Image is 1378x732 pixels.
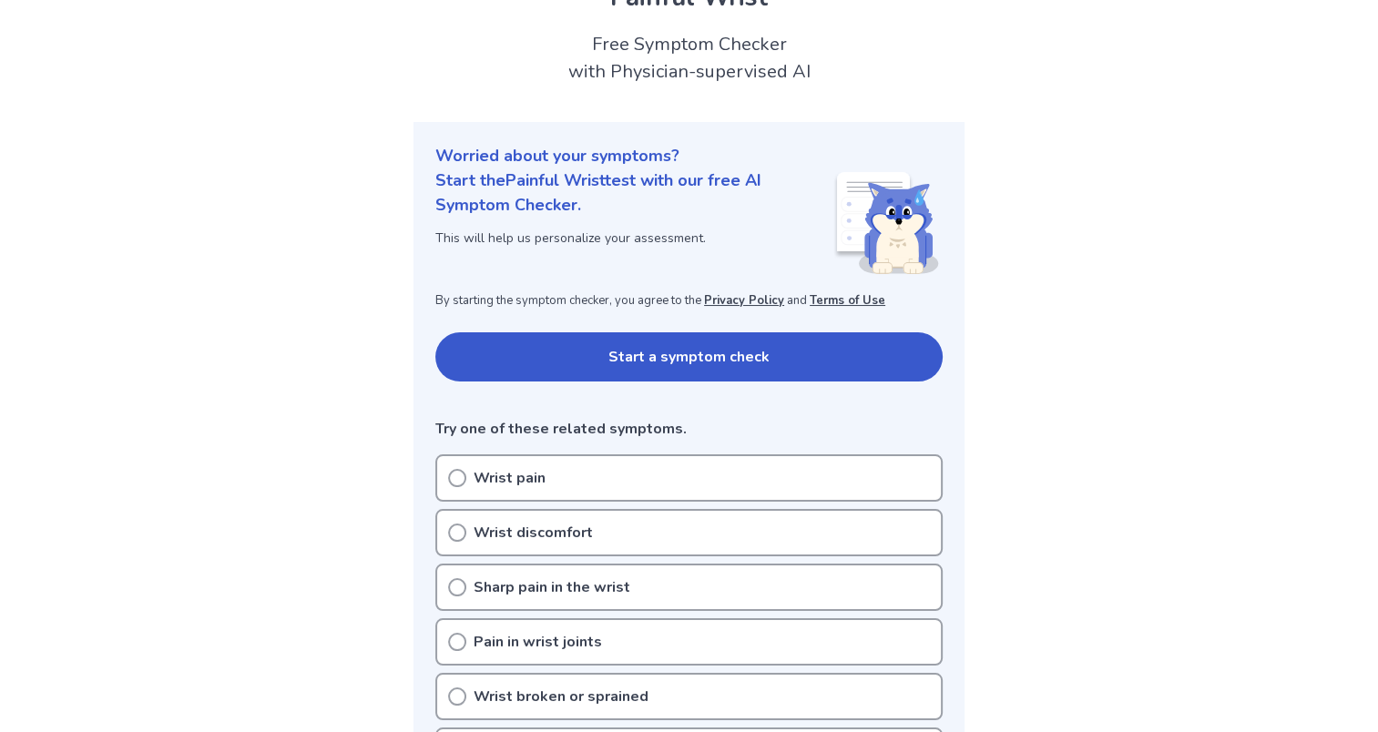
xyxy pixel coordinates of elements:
p: Wrist pain [474,467,546,489]
h2: Free Symptom Checker with Physician-supervised AI [413,31,965,86]
p: Pain in wrist joints [474,631,602,653]
p: Worried about your symptoms? [435,144,943,168]
p: Start the Painful Wrist test with our free AI Symptom Checker. [435,168,833,218]
a: Privacy Policy [704,292,784,309]
button: Start a symptom check [435,332,943,381]
p: This will help us personalize your assessment. [435,229,833,248]
p: Wrist discomfort [474,522,593,544]
p: Try one of these related symptoms. [435,418,943,440]
img: Shiba [833,172,939,274]
p: By starting the symptom checker, you agree to the and [435,292,943,310]
p: Sharp pain in the wrist [474,576,630,598]
p: Wrist broken or sprained [474,686,648,707]
a: Terms of Use [810,292,885,309]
